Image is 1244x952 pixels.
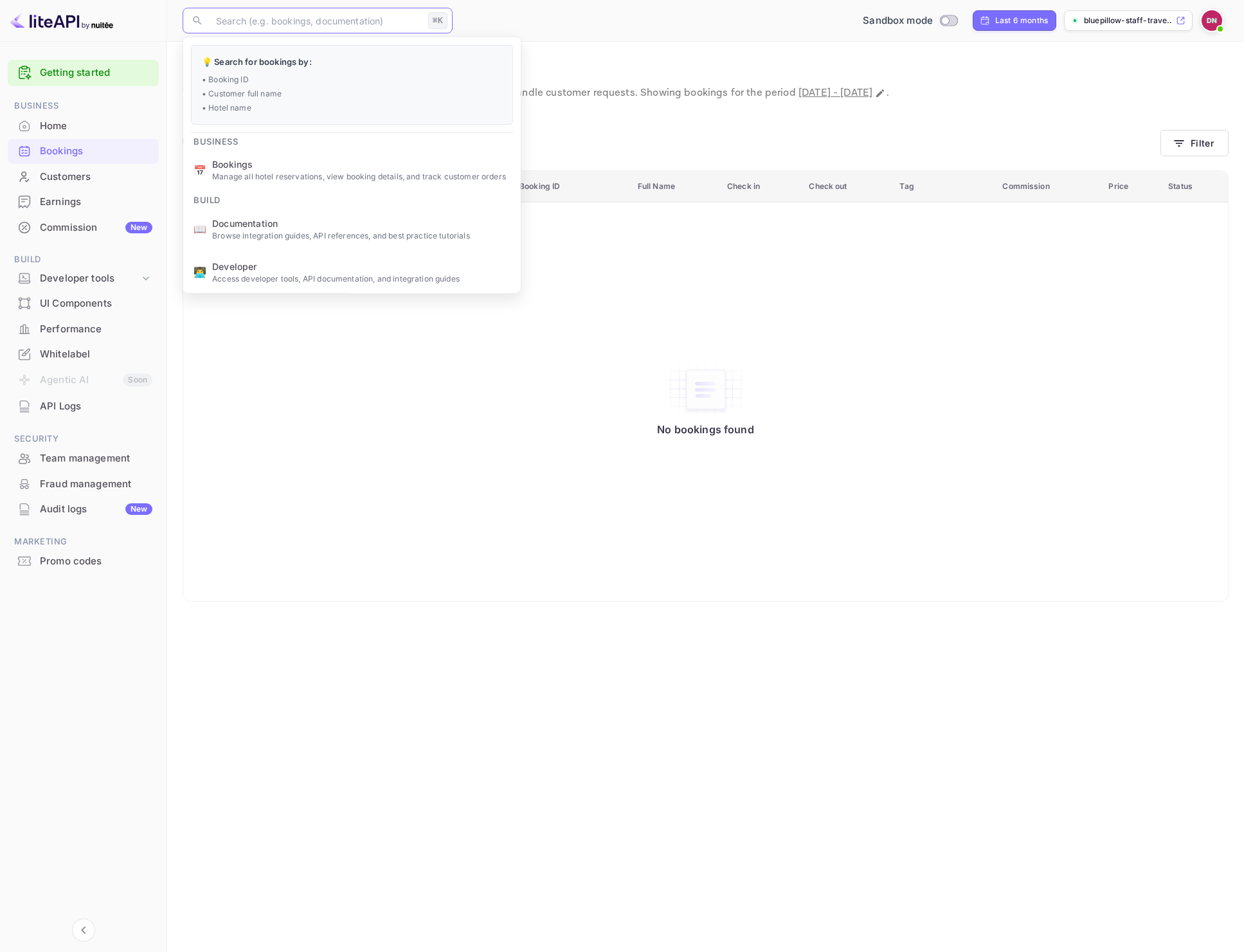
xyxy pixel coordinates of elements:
a: Customers [8,165,159,188]
span: Build [183,187,231,208]
p: 📖 [194,221,206,237]
div: Home [40,119,152,134]
span: Bookings [212,157,510,171]
p: 📅 [194,162,206,177]
p: 💡 Search for bookings by: [202,56,502,69]
div: Earnings [8,190,159,215]
div: Developer tools [8,267,159,290]
img: No bookings found [667,363,744,417]
div: Audit logsNew [8,497,159,522]
a: Audit logsNew [8,497,159,521]
span: Build [8,253,159,267]
p: Browse integration guides, API references, and best practice tutorials [212,229,510,241]
input: Search (e.g. bookings, documentation) [208,8,423,33]
a: API Logs [8,394,159,418]
p: • Booking ID [202,73,502,85]
a: Earnings [8,190,159,213]
span: Business [8,99,159,113]
a: Bookings [8,139,159,163]
div: UI Components [8,291,159,316]
div: Customers [40,170,152,184]
th: Supplier Booking ID [479,171,630,202]
div: Developer tools [40,271,140,286]
a: UI Components [8,291,159,315]
img: Dom Newboult [1202,10,1222,31]
div: Bookings [8,139,159,164]
button: Filter [1160,130,1229,156]
p: bluepillow-staff-trave... [1084,15,1173,26]
button: Change date range [874,87,887,100]
div: Promo codes [40,554,152,569]
div: CommissionNew [8,215,159,240]
div: Performance [8,317,159,342]
table: booking table [183,171,1228,601]
a: Fraud management [8,472,159,496]
th: Commission [995,171,1101,202]
div: Team management [8,446,159,471]
div: Bookings [40,144,152,159]
span: Marketing [8,535,159,549]
div: account-settings tabs [183,129,1160,152]
th: Check in [719,171,801,202]
p: View and manage all hotel bookings, track reservation statuses, and handle customer requests. Sho... [183,85,1229,101]
div: Whitelabel [8,342,159,367]
div: UI Components [40,296,152,311]
div: Getting started [8,60,159,86]
button: Collapse navigation [72,919,95,942]
span: Security [8,432,159,446]
div: Home [8,114,159,139]
a: Whitelabel [8,342,159,366]
a: Performance [8,317,159,341]
img: LiteAPI logo [10,10,113,31]
div: New [125,503,152,515]
th: Status [1160,171,1228,202]
a: Team management [8,446,159,470]
span: Sandbox mode [863,13,933,28]
span: Developer [212,259,510,273]
th: Tag [892,171,995,202]
div: Fraud management [40,477,152,492]
th: Full Name [630,171,719,202]
p: Manage all hotel reservations, view booking details, and track customer orders [212,171,510,183]
a: Getting started [40,66,152,80]
th: Price [1101,171,1160,202]
p: • Customer full name [202,87,502,99]
div: Performance [40,322,152,337]
div: API Logs [8,394,159,419]
a: Promo codes [8,549,159,573]
span: Documentation [212,216,510,229]
div: Last 6 months [995,15,1048,26]
div: Promo codes [8,549,159,574]
div: API Logs [40,399,152,414]
div: Team management [40,451,152,466]
div: Fraud management [8,472,159,497]
div: ⌘K [428,12,447,29]
div: Audit logs [40,502,152,517]
div: New [125,222,152,233]
span: [DATE] - [DATE] [798,86,872,100]
div: Whitelabel [40,347,152,362]
p: Access developer tools, API documentation, and integration guides [212,273,510,284]
a: Home [8,114,159,138]
div: Switch to Production mode [858,13,962,28]
span: Business [183,128,248,148]
div: Commission [40,220,152,235]
div: Customers [8,165,159,190]
p: 👨‍💻 [194,264,206,280]
p: No bookings found [657,423,754,436]
p: • Hotel name [202,102,502,113]
p: Bookings [183,57,1229,83]
div: Earnings [40,195,152,210]
th: Check out [801,171,892,202]
a: CommissionNew [8,215,159,239]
